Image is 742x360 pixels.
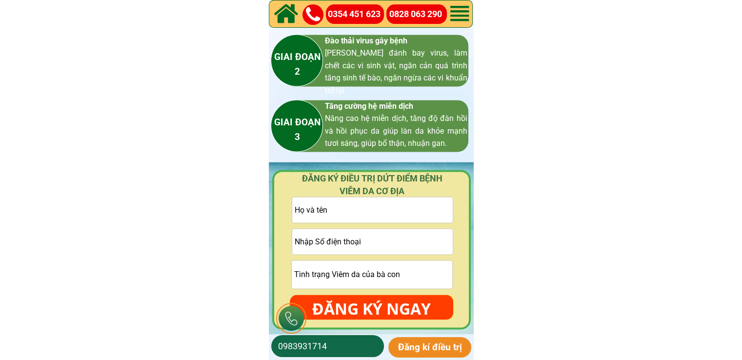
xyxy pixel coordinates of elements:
input: Số điện thoại [276,335,380,357]
input: Họ và tên [292,197,453,222]
p: ĐĂNG KÝ NGAY [290,295,453,323]
a: 0828 063 290 [389,7,447,21]
h3: Tăng cường hệ miễn dịch [325,100,467,150]
h3: GIAI ĐOẠN 2 [249,50,346,80]
h4: ĐĂNG KÝ ĐIỀU TRỊ DỨT ĐIỂM BỆNH VIÊM DA CƠ ĐỊA [288,172,457,197]
h3: Đào thải virus gây bệnh [325,35,467,97]
input: Vui lòng nhập ĐÚNG SỐ ĐIỆN THOẠI [292,229,453,254]
p: Đăng kí điều trị [388,337,472,358]
input: Tình trạng Viêm da của bà con [292,260,452,288]
h3: GIAI ĐOẠN 3 [249,115,346,145]
span: [PERSON_NAME] đánh bay virus, làm chết các vi sinh vật, ngăn cản quá trình tăng sinh tế bào, ngăn... [325,48,467,95]
a: 0354 451 623 [328,7,385,21]
span: Nâng cao hệ miễn dịch, tăng độ đàn hồi và hồi phục da giúp làn da khỏe mạnh tươi sáng, giúp bổ th... [325,114,467,148]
